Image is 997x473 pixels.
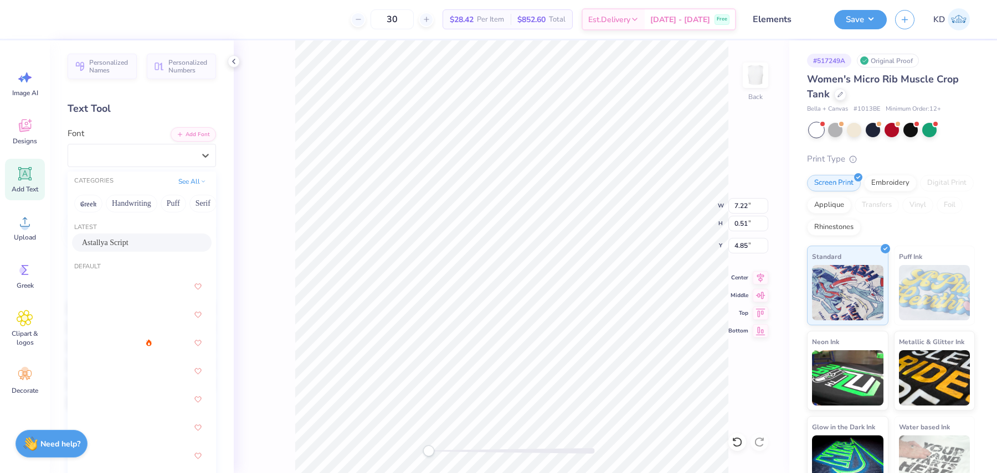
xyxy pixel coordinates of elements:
[7,329,43,347] span: Clipart & logos
[807,105,848,114] span: Bella + Canvas
[13,137,37,145] span: Designs
[899,350,970,406] img: Metallic & Glitter Ink
[68,262,216,272] div: Default
[68,101,216,116] div: Text Tool
[82,283,140,291] img: a Ahlan Wasahlan
[171,127,216,142] button: Add Font
[14,233,36,242] span: Upload
[82,237,129,248] span: Astallya Script
[650,14,710,25] span: [DATE] - [DATE]
[744,64,767,86] img: Back
[812,421,875,433] span: Glow in the Dark Ink
[68,54,137,79] button: Personalized Names
[744,8,826,30] input: Untitled Design
[807,197,851,214] div: Applique
[161,195,186,212] button: Puff
[68,127,84,140] label: Font
[717,15,727,23] span: Free
[549,14,566,25] span: Total
[864,175,917,191] div: Embroidery
[899,336,964,347] span: Metallic & Glitter Ink
[855,197,899,214] div: Transfers
[899,421,950,433] span: Water based Ink
[748,92,763,102] div: Back
[928,8,975,30] a: KD
[812,265,883,320] img: Standard
[588,14,630,25] span: Est. Delivery
[147,54,216,79] button: Personalized Numbers
[728,291,748,300] span: Middle
[807,153,975,165] div: Print Type
[899,251,922,262] span: Puff Ink
[728,273,748,282] span: Center
[517,14,546,25] span: $852.60
[728,326,748,335] span: Bottom
[933,13,945,26] span: KD
[106,195,157,212] button: Handwriting
[899,265,970,320] img: Puff Ink
[423,445,434,456] div: Accessibility label
[920,175,974,191] div: Digital Print
[74,176,114,186] div: CATEGORIES
[189,195,217,212] button: Serif
[82,368,140,376] img: a Arigatou Gozaimasu
[902,197,933,214] div: Vinyl
[477,14,504,25] span: Per Item
[40,439,80,449] strong: Need help?
[89,59,130,74] span: Personalized Names
[834,10,887,29] button: Save
[168,59,209,74] span: Personalized Numbers
[12,386,38,395] span: Decorate
[371,9,414,29] input: – –
[450,14,474,25] span: $28.42
[937,197,963,214] div: Foil
[812,336,839,347] span: Neon Ink
[82,311,140,319] img: a Alloy Ink
[807,54,851,67] div: # 517249A
[12,89,38,97] span: Image AI
[12,185,38,194] span: Add Text
[68,223,216,232] div: Latest
[82,396,140,404] img: A Charming Font
[82,424,140,432] img: A Charming Font Leftleaning
[812,251,841,262] span: Standard
[17,281,34,290] span: Greek
[74,195,102,212] button: Greek
[886,105,941,114] span: Minimum Order: 12 +
[807,175,861,191] div: Screen Print
[948,8,970,30] img: Karen Danielle Caguimbay
[857,54,919,67] div: Original Proof
[807,219,861,236] div: Rhinestones
[728,309,748,318] span: Top
[175,176,209,187] button: See All
[854,105,880,114] span: # 1013BE
[807,72,959,101] span: Women's Micro Rib Muscle Crop Tank
[82,340,140,347] img: a Antara Distance
[812,350,883,406] img: Neon Ink
[82,453,140,460] img: A Charming Font Outline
